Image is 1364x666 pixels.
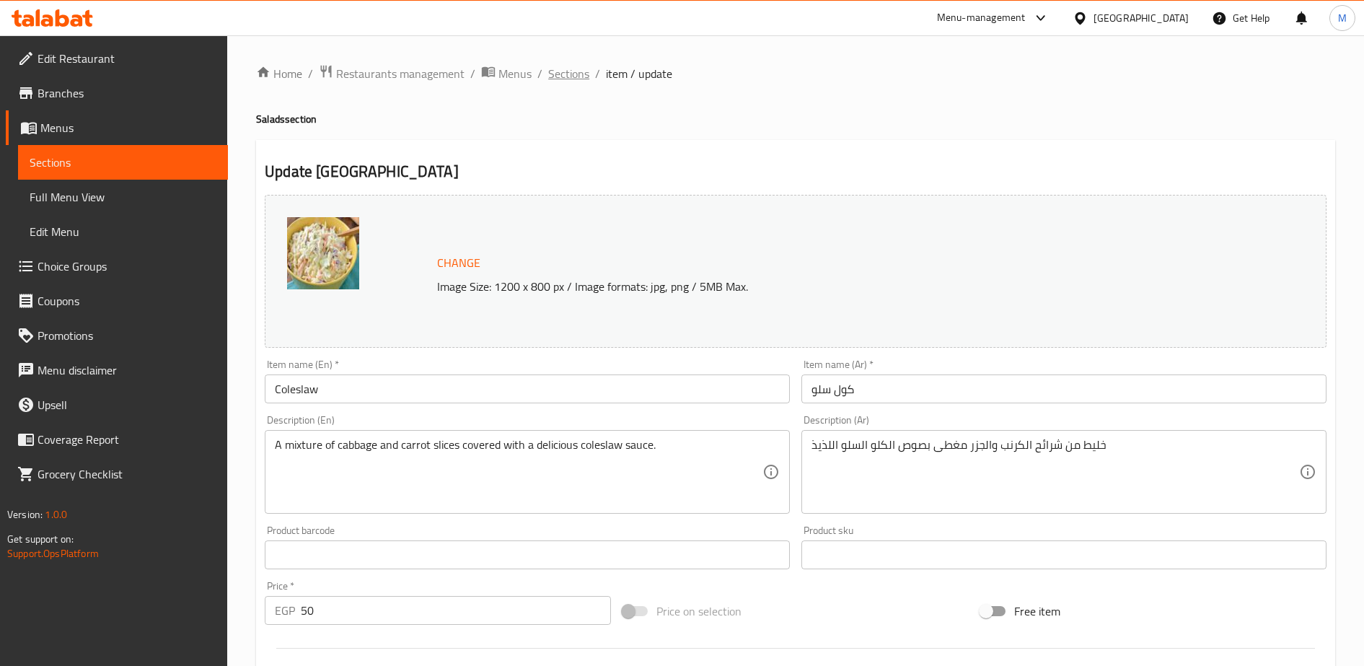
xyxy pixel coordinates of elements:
[40,119,216,136] span: Menus
[18,214,228,249] a: Edit Menu
[319,64,465,83] a: Restaurants management
[6,284,228,318] a: Coupons
[811,438,1299,507] textarea: خليط من شرائح الكرنب والجزر مغطى بصوص الكلو السلو اللذيذ
[38,396,216,413] span: Upsell
[656,603,742,620] span: Price on selection
[256,64,1335,83] nav: breadcrumb
[1014,603,1060,620] span: Free item
[30,223,216,240] span: Edit Menu
[6,422,228,457] a: Coverage Report
[38,258,216,275] span: Choice Groups
[38,84,216,102] span: Branches
[1094,10,1189,26] div: [GEOGRAPHIC_DATA]
[287,217,359,289] img: %DA%A9%D9%84%D9%88%D8%B3%D9%84%D9%88638362849483535700.jpg
[275,602,295,619] p: EGP
[6,457,228,491] a: Grocery Checklist
[1338,10,1347,26] span: M
[6,353,228,387] a: Menu disclaimer
[595,65,600,82] li: /
[6,387,228,422] a: Upsell
[7,544,99,563] a: Support.OpsPlatform
[256,65,302,82] a: Home
[537,65,542,82] li: /
[6,110,228,145] a: Menus
[7,530,74,548] span: Get support on:
[606,65,672,82] span: item / update
[18,180,228,214] a: Full Menu View
[265,540,790,569] input: Please enter product barcode
[548,65,589,82] a: Sections
[45,505,67,524] span: 1.0.0
[336,65,465,82] span: Restaurants management
[265,161,1326,183] h2: Update [GEOGRAPHIC_DATA]
[498,65,532,82] span: Menus
[38,465,216,483] span: Grocery Checklist
[801,540,1326,569] input: Please enter product sku
[481,64,532,83] a: Menus
[7,505,43,524] span: Version:
[38,362,216,379] span: Menu disclaimer
[38,50,216,67] span: Edit Restaurant
[937,9,1026,27] div: Menu-management
[18,145,228,180] a: Sections
[275,438,762,507] textarea: A mixture of cabbage and carrot slices covered with a delicious coleslaw sauce.
[431,248,486,278] button: Change
[38,292,216,310] span: Coupons
[6,76,228,110] a: Branches
[30,154,216,171] span: Sections
[6,249,228,284] a: Choice Groups
[431,278,1194,295] p: Image Size: 1200 x 800 px / Image formats: jpg, png / 5MB Max.
[6,318,228,353] a: Promotions
[301,596,611,625] input: Please enter price
[470,65,475,82] li: /
[308,65,313,82] li: /
[6,41,228,76] a: Edit Restaurant
[265,374,790,403] input: Enter name En
[38,431,216,448] span: Coverage Report
[437,253,480,273] span: Change
[30,188,216,206] span: Full Menu View
[256,112,1335,126] h4: Salads section
[801,374,1326,403] input: Enter name Ar
[38,327,216,344] span: Promotions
